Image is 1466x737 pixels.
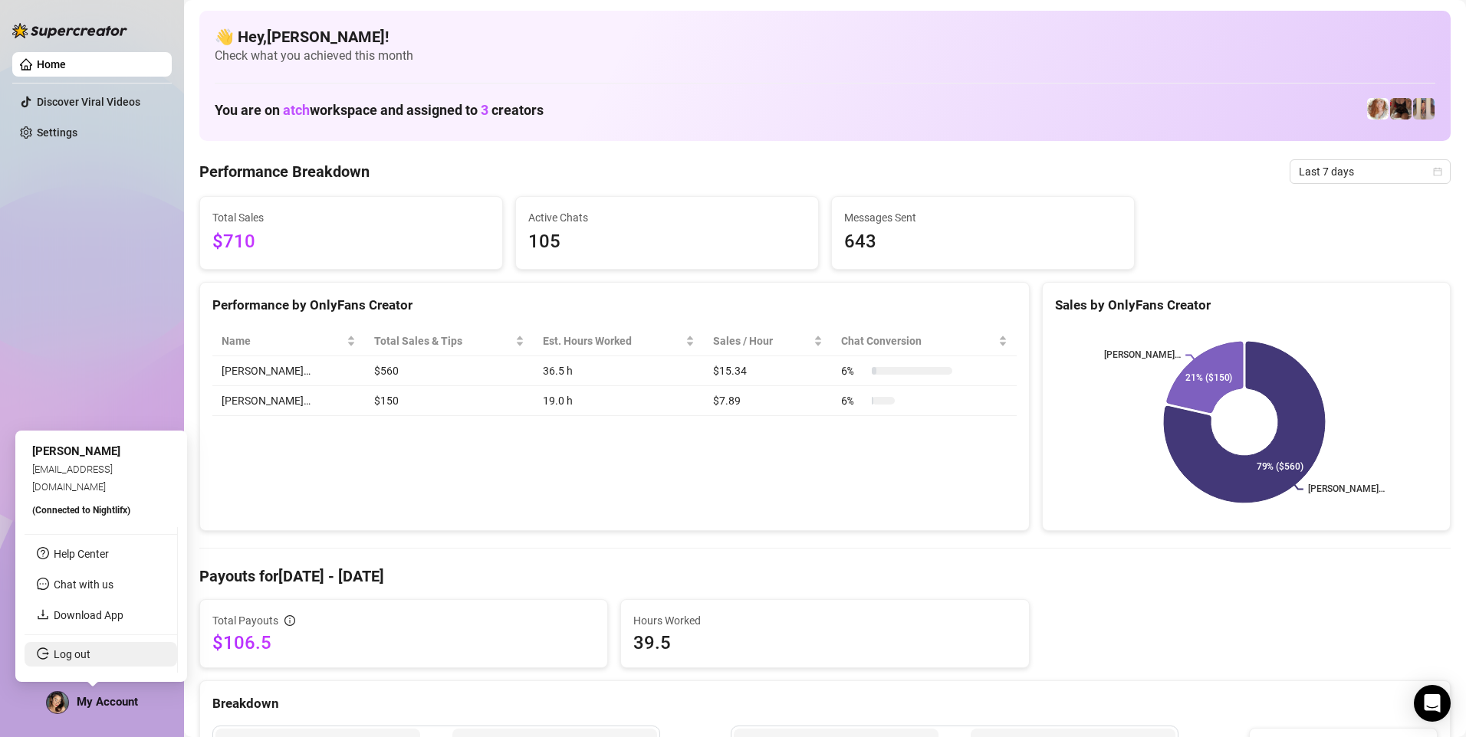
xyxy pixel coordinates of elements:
[212,326,365,356] th: Name
[215,47,1435,64] span: Check what you achieved this month
[528,228,806,257] span: 105
[54,578,113,591] span: Chat with us
[37,58,66,70] a: Home
[365,356,534,386] td: $560
[534,356,704,386] td: 36.5 h
[54,548,109,560] a: Help Center
[199,565,1451,587] h4: Payouts for [DATE] - [DATE]
[77,695,138,709] span: My Account
[47,692,68,713] img: ACg8ocLTEvCt3hJ8QEEPNrLGI1uTCDR0WHey5DwPMw6CUD9JsDc62UQ=s96-c
[713,332,811,349] span: Sales / Hour
[844,209,1122,226] span: Messages Sent
[534,386,704,416] td: 19.0 h
[25,642,177,667] li: Log out
[54,609,123,621] a: Download App
[32,463,113,492] span: [EMAIL_ADDRESS][DOMAIN_NAME]
[1299,160,1441,183] span: Last 7 days
[832,326,1016,356] th: Chat Conversion
[222,332,343,349] span: Name
[704,356,833,386] td: $15.34
[1414,685,1451,722] div: Open Intercom Messenger
[528,209,806,226] span: Active Chats
[212,209,490,226] span: Total Sales
[215,26,1435,47] h4: 👋 Hey, [PERSON_NAME] !
[54,648,90,660] a: Log out
[1104,350,1181,361] text: [PERSON_NAME]…
[212,612,278,629] span: Total Payouts
[543,332,682,349] div: Est. Hours Worked
[841,332,994,349] span: Chat Conversion
[841,362,866,379] span: 6 %
[704,386,833,416] td: $7.89
[212,693,1438,714] div: Breakdown
[37,96,140,108] a: Discover Viral Videos
[633,612,1016,629] span: Hours Worked
[1308,484,1385,495] text: [PERSON_NAME]…
[32,505,130,516] span: (Connected to Nightlifx )
[365,386,534,416] td: $150
[212,356,365,386] td: [PERSON_NAME]…
[374,332,512,349] span: Total Sales & Tips
[212,295,1017,316] div: Performance by OnlyFans Creator
[704,326,833,356] th: Sales / Hour
[212,228,490,257] span: $710
[1367,98,1389,120] img: Amy Pond
[12,23,127,38] img: logo-BBDzfeDw.svg
[841,392,866,409] span: 6 %
[284,615,295,626] span: info-circle
[844,228,1122,257] span: 643
[37,126,77,139] a: Settings
[1413,98,1435,120] img: Victoria
[32,444,120,458] span: [PERSON_NAME]
[199,161,370,182] h4: Performance Breakdown
[365,326,534,356] th: Total Sales & Tips
[481,102,488,118] span: 3
[212,631,595,655] span: $106.5
[283,102,310,118] span: atch
[633,631,1016,655] span: 39.5
[37,578,49,590] span: message
[1390,98,1412,120] img: Lily Rhyia
[215,102,544,119] h1: You are on workspace and assigned to creators
[1433,167,1442,176] span: calendar
[1055,295,1438,316] div: Sales by OnlyFans Creator
[212,386,365,416] td: [PERSON_NAME]…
